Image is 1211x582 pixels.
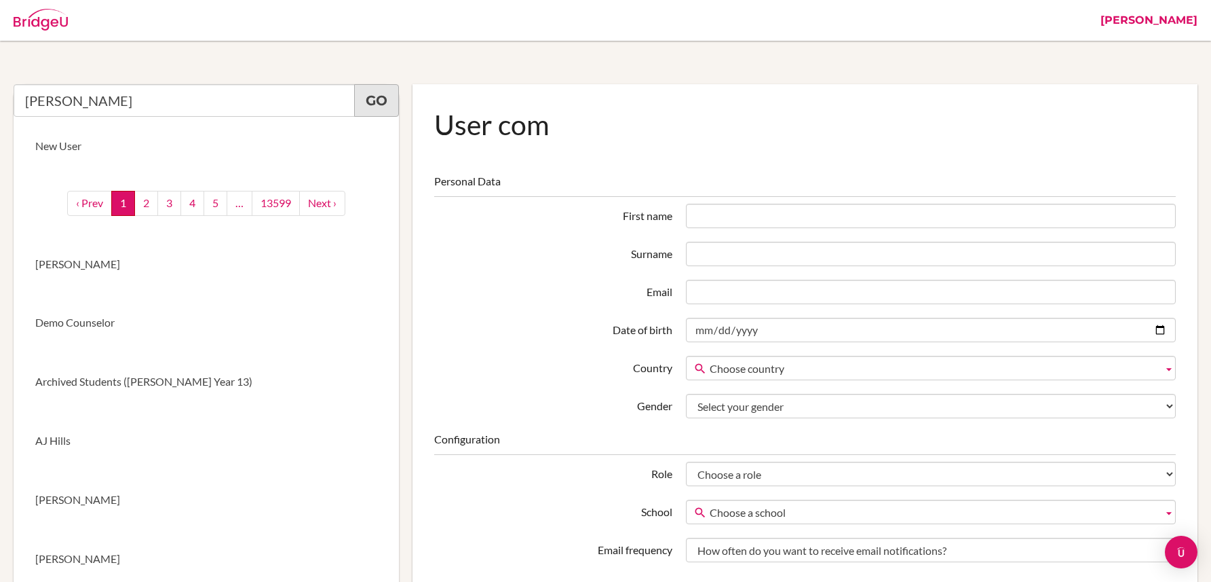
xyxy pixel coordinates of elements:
[427,538,679,558] label: Email frequency
[427,280,679,300] label: Email
[14,235,399,294] a: [PERSON_NAME]
[14,9,68,31] img: Bridge-U
[427,462,679,482] label: Role
[134,191,158,216] a: 2
[157,191,181,216] a: 3
[710,501,1157,525] span: Choose a school
[434,432,1176,455] legend: Configuration
[227,191,252,216] a: …
[427,318,679,338] label: Date of birth
[14,293,399,352] a: Demo Counselor
[427,500,679,520] label: School
[354,84,399,117] a: Go
[427,394,679,414] label: Gender
[67,191,112,216] a: ‹ Prev
[710,357,1157,381] span: Choose country
[434,174,1176,197] legend: Personal Data
[14,352,399,412] a: Archived Students ([PERSON_NAME] Year 13)
[180,191,204,216] a: 4
[14,84,355,117] input: Quicksearch user
[204,191,227,216] a: 5
[111,191,135,216] a: 1
[299,191,345,216] a: next
[252,191,300,216] a: 13599
[434,106,1176,143] h1: User com
[427,242,679,262] label: Surname
[14,117,399,176] a: New User
[1165,536,1197,568] div: Open Intercom Messenger
[14,412,399,471] a: AJ Hills
[427,356,679,376] label: Country
[14,471,399,530] a: [PERSON_NAME]
[427,204,679,224] label: First name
